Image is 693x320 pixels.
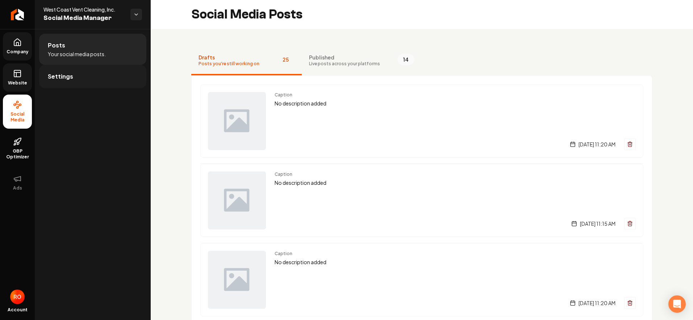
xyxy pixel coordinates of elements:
[579,299,615,307] span: [DATE] 11:20 AM
[199,54,259,61] span: Drafts
[302,46,422,75] button: PublishedLive posts across your platforms14
[200,163,643,237] a: Post previewCaptionNo description added[DATE] 11:15 AM
[10,290,25,304] button: Open user button
[191,7,302,22] h2: Social Media Posts
[397,54,414,65] span: 14
[309,61,380,67] span: Live posts across your platforms
[3,63,32,92] a: Website
[43,6,125,13] span: West Coast Vent Cleaning, Inc.
[275,171,636,177] span: Caption
[191,46,652,75] nav: Tabs
[11,9,24,20] img: Rebolt Logo
[275,179,636,187] p: No description added
[39,65,146,88] a: Settings
[5,80,30,86] span: Website
[3,111,32,123] span: Social Media
[10,185,25,191] span: Ads
[8,307,28,313] span: Account
[3,132,32,166] a: GBP Optimizer
[4,49,32,55] span: Company
[48,41,65,50] span: Posts
[43,13,125,23] span: Social Media Manager
[191,46,302,75] button: DraftsPosts you're still working on25
[275,92,636,98] span: Caption
[668,295,686,313] div: Open Intercom Messenger
[580,220,615,227] span: [DATE] 11:15 AM
[200,243,643,316] a: Post previewCaptionNo description added[DATE] 11:20 AM
[309,54,380,61] span: Published
[3,169,32,197] button: Ads
[275,258,636,266] p: No description added
[275,99,636,108] p: No description added
[579,141,615,148] span: [DATE] 11:20 AM
[48,72,73,81] span: Settings
[277,54,295,65] span: 25
[10,290,25,304] img: Roberto Osorio
[275,251,636,257] span: Caption
[200,84,643,158] a: Post previewCaptionNo description added[DATE] 11:20 AM
[208,171,266,229] img: Post preview
[208,251,266,309] img: Post preview
[3,148,32,160] span: GBP Optimizer
[3,32,32,61] a: Company
[199,61,259,67] span: Posts you're still working on
[208,92,266,150] img: Post preview
[48,50,106,58] span: Your social media posts.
